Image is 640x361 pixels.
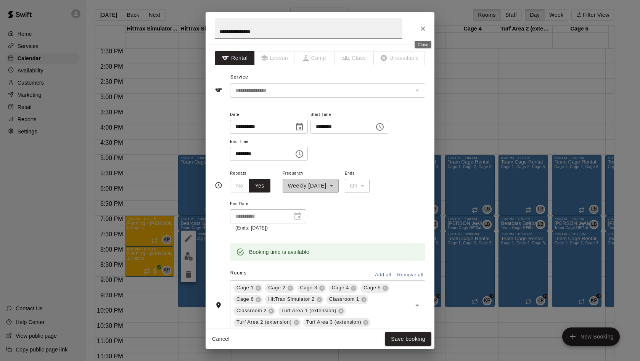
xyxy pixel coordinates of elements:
div: Cage 5 [360,284,390,293]
div: The service of an existing booking cannot be changed [230,83,425,98]
span: Cage 1 [233,284,257,292]
div: Cage 6 [233,295,263,304]
span: Cage 2 [265,284,288,292]
div: On [345,179,370,193]
span: Frequency [283,168,339,179]
span: Date [230,110,308,120]
button: Choose time, selected time is 10:00 PM [292,146,307,162]
span: Classroom 1 [326,295,362,303]
span: Service [230,74,248,80]
span: The type of an existing booking cannot be changed [255,51,295,65]
span: Classroom 2 [233,307,270,314]
button: Choose date, selected date is Nov 5, 2025 [292,119,307,135]
button: Remove all [395,269,425,281]
span: Turf Area 3 (extension) [303,318,365,326]
p: (Ends: [DATE]) [235,225,301,232]
span: Turf Area 2 (extension) [233,318,295,326]
div: Classroom 2 [233,306,276,316]
span: Cage 6 [233,295,257,303]
span: The type of an existing booking cannot be changed [294,51,334,65]
button: Cancel [209,332,233,346]
div: HitTrax Simulator 2 [265,295,323,304]
div: Close [415,41,431,48]
div: Turf Area 1 (extension) [278,306,346,316]
div: Turf Area 2 (extension) [233,318,301,327]
div: Cage 3 [297,284,326,293]
button: Choose time, selected time is 7:30 PM [372,119,388,135]
span: Cage 4 [329,284,352,292]
span: Cage 5 [360,284,384,292]
span: HitTrax Simulator 2 [265,295,317,303]
div: Cage 2 [265,284,294,293]
span: Start Time [310,110,388,120]
span: Cage 3 [297,284,320,292]
span: The type of an existing booking cannot be changed [334,51,375,65]
div: Cage 4 [329,284,358,293]
button: Add all [371,269,395,281]
span: End Date [230,199,306,209]
span: Rooms [230,270,247,276]
span: Ends [345,168,370,179]
svg: Service [215,87,222,94]
svg: Timing [215,181,222,189]
div: outlined button group [230,179,270,193]
span: The type of an existing booking cannot be changed [374,51,425,65]
span: Turf Area 1 (extension) [278,307,339,314]
div: Classroom 1 [326,295,368,304]
button: Yes [249,179,270,193]
button: Rental [215,51,255,65]
span: End Time [230,137,308,147]
div: Booking time is available [249,245,309,259]
div: Turf Area 3 (extension) [303,318,371,327]
span: Repeats [230,168,277,179]
svg: Rooms [215,302,222,309]
button: Save booking [385,332,431,346]
div: Cage 1 [233,284,263,293]
button: Close [416,22,430,35]
button: Open [412,300,423,311]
